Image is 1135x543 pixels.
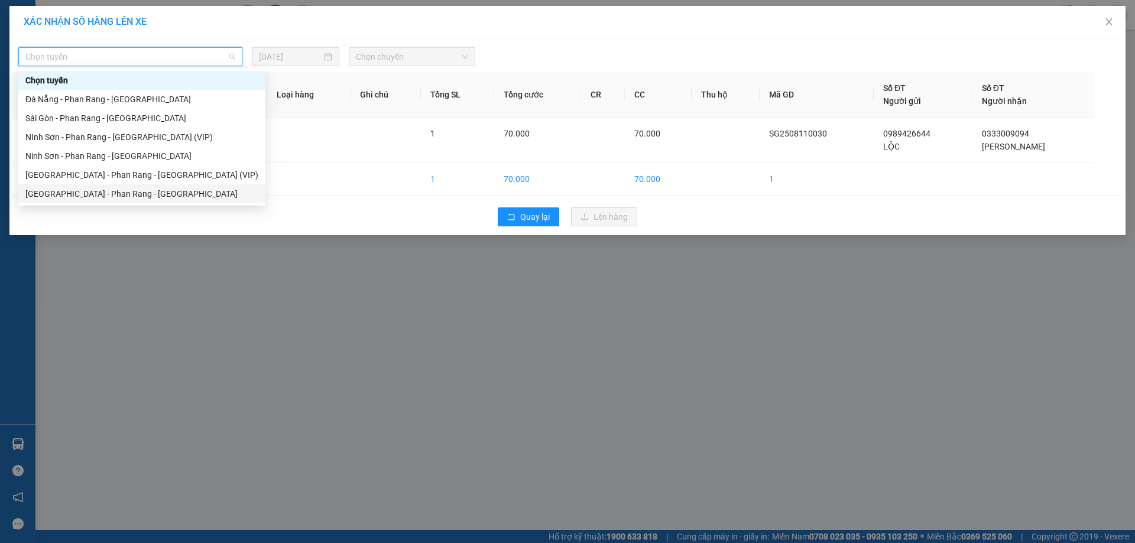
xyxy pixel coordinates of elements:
[99,45,163,54] b: [DOMAIN_NAME]
[25,187,258,200] div: [GEOGRAPHIC_DATA] - Phan Rang - [GEOGRAPHIC_DATA]
[982,96,1027,106] span: Người nhận
[571,207,637,226] button: uploadLên hàng
[356,48,468,66] span: Chọn chuyến
[982,83,1004,93] span: Số ĐT
[883,83,906,93] span: Số ĐT
[498,207,559,226] button: rollbackQuay lại
[625,163,692,196] td: 70.000
[351,72,421,118] th: Ghi chú
[430,129,435,138] span: 1
[18,184,265,203] div: Sài Gòn - Phan Rang - Ninh Sơn
[769,129,827,138] span: SG2508110030
[18,71,265,90] div: Chọn tuyến
[1092,6,1126,39] button: Close
[12,72,63,118] th: STT
[25,149,258,162] div: Ninh Sơn - Phan Rang - [GEOGRAPHIC_DATA]
[421,163,494,196] td: 1
[421,72,494,118] th: Tổng SL
[1104,17,1114,27] span: close
[494,163,581,196] td: 70.000
[18,165,265,184] div: Sài Gòn - Phan Rang - Ninh Sơn (VIP)
[494,72,581,118] th: Tổng cước
[25,168,258,181] div: [GEOGRAPHIC_DATA] - Phan Rang - [GEOGRAPHIC_DATA] (VIP)
[24,16,147,27] span: XÁC NHẬN SỐ HÀNG LÊN XE
[883,96,921,106] span: Người gửi
[692,72,759,118] th: Thu hộ
[982,129,1029,138] span: 0333009094
[760,72,874,118] th: Mã GD
[520,210,550,223] span: Quay lại
[73,17,117,73] b: Gửi khách hàng
[99,56,163,71] li: (c) 2017
[267,72,351,118] th: Loại hàng
[982,142,1045,151] span: [PERSON_NAME]
[634,129,660,138] span: 70.000
[504,129,530,138] span: 70.000
[25,93,258,106] div: Đà Nẵng - Phan Rang - [GEOGRAPHIC_DATA]
[883,142,900,151] span: LỘC
[15,76,52,132] b: Xe Đăng Nhân
[259,50,322,63] input: 11/08/2025
[18,90,265,109] div: Đà Nẵng - Phan Rang - Sài Gòn
[581,72,625,118] th: CR
[883,129,930,138] span: 0989426644
[12,118,63,163] td: 1
[128,15,157,43] img: logo.jpg
[760,163,874,196] td: 1
[25,74,258,87] div: Chọn tuyến
[25,131,258,144] div: NInh Sơn - Phan Rang - [GEOGRAPHIC_DATA] (VIP)
[18,109,265,128] div: Sài Gòn - Phan Rang - Đà Nẵng
[25,48,235,66] span: Chọn tuyến
[625,72,692,118] th: CC
[18,147,265,165] div: Ninh Sơn - Phan Rang - Sài Gòn
[507,213,515,222] span: rollback
[25,112,258,125] div: Sài Gòn - Phan Rang - [GEOGRAPHIC_DATA]
[18,128,265,147] div: NInh Sơn - Phan Rang - Sài Gòn (VIP)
